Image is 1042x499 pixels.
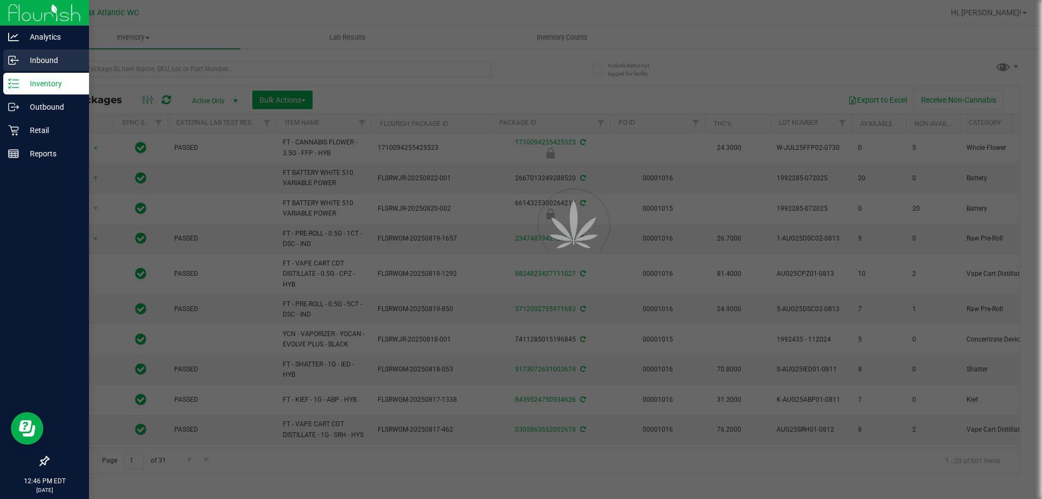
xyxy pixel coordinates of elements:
[5,486,84,494] p: [DATE]
[19,30,84,43] p: Analytics
[8,102,19,112] inline-svg: Outbound
[8,78,19,89] inline-svg: Inventory
[19,124,84,137] p: Retail
[8,148,19,159] inline-svg: Reports
[19,100,84,113] p: Outbound
[8,31,19,42] inline-svg: Analytics
[19,147,84,160] p: Reports
[8,125,19,136] inline-svg: Retail
[8,55,19,66] inline-svg: Inbound
[19,54,84,67] p: Inbound
[11,412,43,445] iframe: Resource center
[19,77,84,90] p: Inventory
[5,476,84,486] p: 12:46 PM EDT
